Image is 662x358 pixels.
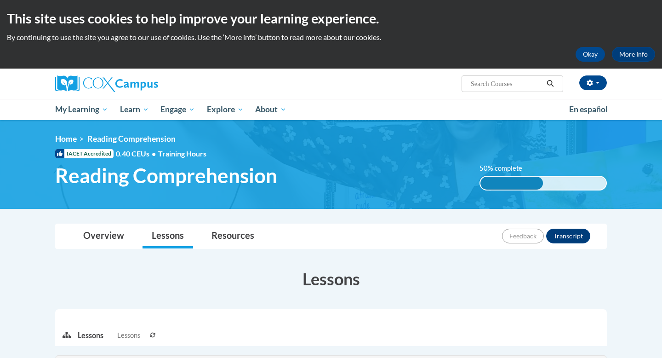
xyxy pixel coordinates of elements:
[55,134,77,144] a: Home
[114,99,155,120] a: Learn
[576,47,605,62] button: Okay
[255,104,286,115] span: About
[87,134,176,144] span: Reading Comprehension
[55,104,108,115] span: My Learning
[160,104,195,115] span: Engage
[546,229,590,243] button: Transcript
[120,104,149,115] span: Learn
[55,75,158,92] img: Cox Campus
[158,149,206,158] span: Training Hours
[55,267,607,290] h3: Lessons
[55,163,277,188] span: Reading Comprehension
[41,99,621,120] div: Main menu
[250,99,293,120] a: About
[7,32,655,42] p: By continuing to use the site you agree to our use of cookies. Use the ‘More info’ button to read...
[201,99,250,120] a: Explore
[152,149,156,158] span: •
[55,149,114,158] span: IACET Accredited
[74,224,133,248] a: Overview
[543,78,557,89] button: Search
[55,75,230,92] a: Cox Campus
[470,78,543,89] input: Search Courses
[579,75,607,90] button: Account Settings
[502,229,544,243] button: Feedback
[202,224,263,248] a: Resources
[117,330,140,341] span: Lessons
[7,9,655,28] h2: This site uses cookies to help improve your learning experience.
[49,99,114,120] a: My Learning
[78,330,103,341] p: Lessons
[116,149,158,159] span: 0.40 CEUs
[569,104,608,114] span: En español
[207,104,244,115] span: Explore
[154,99,201,120] a: Engage
[563,100,614,119] a: En español
[479,163,532,173] label: 50% complete
[143,224,193,248] a: Lessons
[480,177,543,190] div: 50% complete
[612,47,655,62] a: More Info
